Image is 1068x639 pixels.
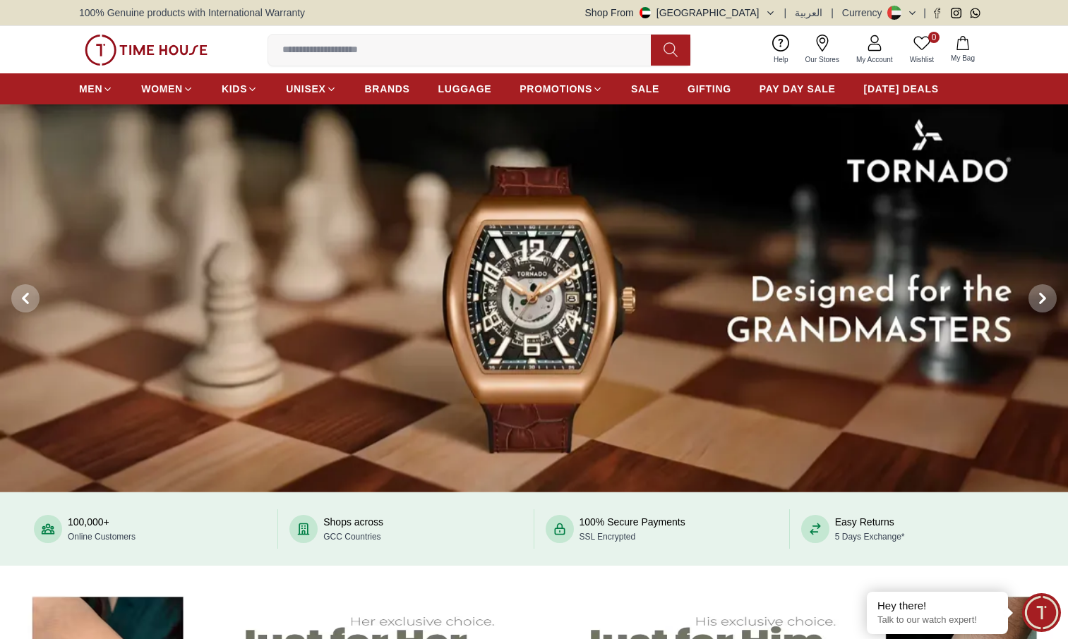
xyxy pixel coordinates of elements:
[520,76,603,102] a: PROMOTIONS
[286,76,336,102] a: UNISEX
[901,32,942,68] a: 0Wishlist
[68,515,136,543] div: 100,000+
[365,82,410,96] span: BRANDS
[323,532,380,542] span: GCC Countries
[631,82,659,96] span: SALE
[835,515,905,543] div: Easy Returns
[951,8,961,18] a: Instagram
[784,6,787,20] span: |
[585,6,776,20] button: Shop From[GEOGRAPHIC_DATA]
[580,515,685,543] div: 100% Secure Payments
[795,6,822,20] button: العربية
[904,54,940,65] span: Wishlist
[520,82,592,96] span: PROMOTIONS
[851,54,899,65] span: My Account
[222,76,258,102] a: KIDS
[323,515,383,543] div: Shops across
[1022,593,1061,632] div: Chat Widget
[942,33,983,66] button: My Bag
[877,599,997,613] div: Hey there!
[760,82,836,96] span: PAY DAY SALE
[760,76,836,102] a: PAY DAY SALE
[85,35,208,66] img: ...
[631,76,659,102] a: SALE
[79,6,305,20] span: 100% Genuine products with International Warranty
[688,82,731,96] span: GIFTING
[800,54,845,65] span: Our Stores
[79,76,113,102] a: MEN
[864,82,939,96] span: [DATE] DEALS
[640,7,651,18] img: United Arab Emirates
[141,82,183,96] span: WOMEN
[79,82,102,96] span: MEN
[688,76,731,102] a: GIFTING
[438,76,492,102] a: LUGGAGE
[68,532,136,542] span: Online Customers
[831,6,834,20] span: |
[765,32,797,68] a: Help
[222,82,247,96] span: KIDS
[286,82,325,96] span: UNISEX
[842,6,888,20] div: Currency
[877,614,997,626] p: Talk to our watch expert!
[835,532,905,542] span: 5 Days Exchange*
[438,82,492,96] span: LUGGAGE
[580,532,636,542] span: SSL Encrypted
[928,32,940,43] span: 0
[923,6,926,20] span: |
[141,76,193,102] a: WOMEN
[932,8,942,18] a: Facebook
[945,53,980,63] span: My Bag
[797,32,848,68] a: Our Stores
[864,76,939,102] a: [DATE] DEALS
[365,76,410,102] a: BRANDS
[768,54,794,65] span: Help
[970,8,980,18] a: Whatsapp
